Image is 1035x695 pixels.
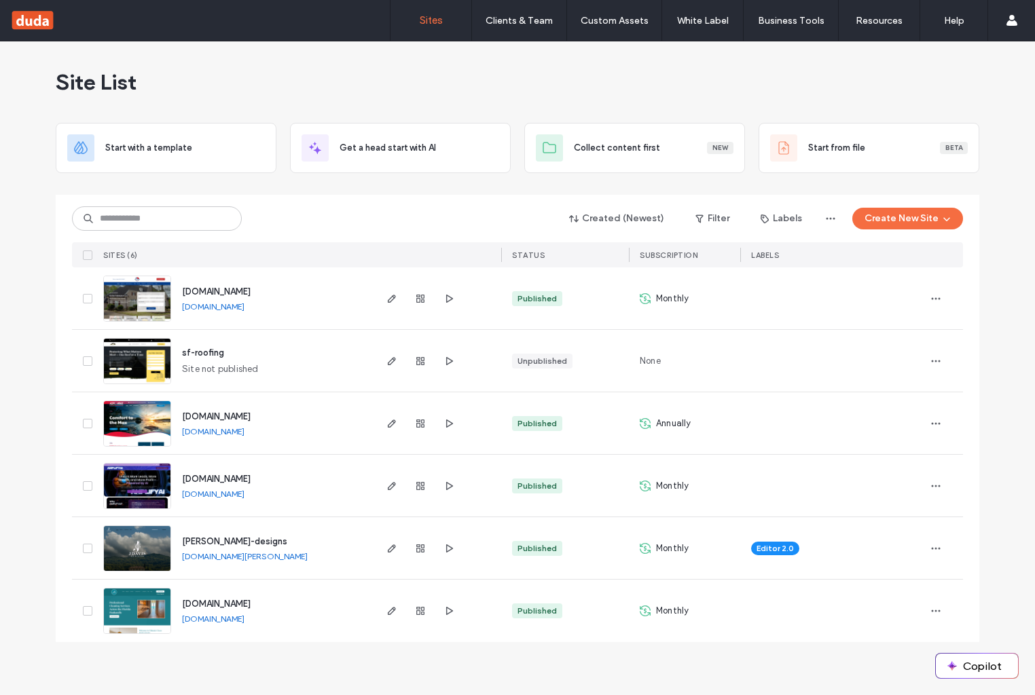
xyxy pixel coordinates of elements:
span: Start from file [808,141,865,155]
span: SUBSCRIPTION [640,250,697,260]
a: [PERSON_NAME]-designs [182,536,287,546]
a: [DOMAIN_NAME] [182,489,244,499]
button: Copilot [936,654,1018,678]
a: [DOMAIN_NAME] [182,411,251,421]
div: Published [517,542,557,555]
label: White Label [677,15,729,26]
label: Resources [856,15,903,26]
label: Help [944,15,964,26]
label: Business Tools [758,15,824,26]
button: Created (Newest) [558,208,676,229]
span: None [640,354,661,368]
div: Beta [940,142,968,154]
span: LABELS [751,250,779,260]
span: Monthly [656,604,689,618]
button: Labels [748,208,814,229]
span: Site not published [182,362,259,376]
span: Collect content first [574,141,660,155]
div: Published [517,605,557,617]
div: Start with a template [56,123,276,173]
button: Create New Site [852,208,963,229]
span: Monthly [656,479,689,493]
div: Published [517,417,557,430]
div: Collect content firstNew [524,123,745,173]
div: Start from fileBeta [759,123,979,173]
span: Start with a template [105,141,192,155]
a: [DOMAIN_NAME] [182,474,251,484]
a: [DOMAIN_NAME] [182,286,251,297]
a: [DOMAIN_NAME] [182,426,244,436]
div: Unpublished [517,355,567,367]
a: [DOMAIN_NAME] [182,614,244,624]
span: Editor 2.0 [757,542,794,555]
span: Monthly [656,292,689,305]
div: New [707,142,733,154]
span: Site List [56,69,137,96]
label: Custom Assets [581,15,649,26]
div: Published [517,480,557,492]
button: Filter [682,208,743,229]
a: sf-roofing [182,347,224,358]
a: [DOMAIN_NAME] [182,301,244,312]
div: Published [517,293,557,305]
span: STATUS [512,250,545,260]
span: Get a head start with AI [340,141,436,155]
span: Monthly [656,542,689,555]
span: SITES (6) [103,250,138,260]
a: [DOMAIN_NAME] [182,599,251,609]
a: [DOMAIN_NAME][PERSON_NAME] [182,551,308,561]
span: Annually [656,417,691,430]
div: Get a head start with AI [290,123,511,173]
label: Sites [420,14,443,26]
label: Clients & Team [486,15,553,26]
